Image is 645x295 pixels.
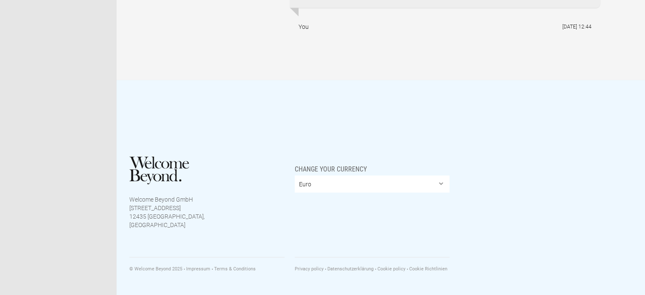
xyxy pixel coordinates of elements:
img: Welcome Beyond [129,156,189,184]
a: Cookie Richtlinien [407,266,447,271]
a: Impressum [184,266,210,271]
span: Change your currency [295,156,367,173]
div: You [299,22,309,31]
span: © Welcome Beyond 2025 [129,266,182,271]
select: Change your currency [295,175,450,192]
flynt-date-display: [DATE] 12:44 [562,24,592,30]
a: Cookie policy [375,266,405,271]
a: Privacy policy [295,266,324,271]
p: Welcome Beyond GmbH [STREET_ADDRESS] 12435 [GEOGRAPHIC_DATA], [GEOGRAPHIC_DATA] [129,195,205,229]
a: Datenschutzerklärung [325,266,374,271]
a: Terms & Conditions [212,266,256,271]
